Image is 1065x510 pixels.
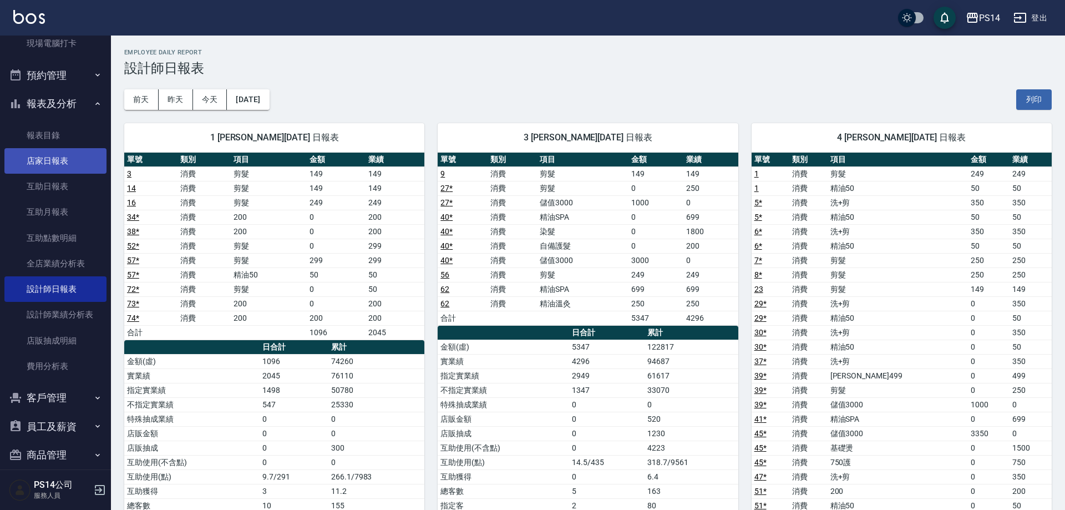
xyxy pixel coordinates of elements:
[260,397,328,412] td: 547
[968,426,1010,441] td: 3350
[1010,368,1052,383] td: 499
[789,153,827,167] th: 類別
[127,198,136,207] a: 16
[683,253,738,267] td: 0
[645,397,738,412] td: 0
[569,397,645,412] td: 0
[4,89,106,118] button: 報表及分析
[177,153,231,167] th: 類別
[34,491,90,501] p: 服務人員
[177,253,231,267] td: 消費
[828,195,968,210] td: 洗+剪
[307,311,366,325] td: 200
[828,239,968,253] td: 精油50
[569,441,645,455] td: 0
[451,132,724,143] span: 3 [PERSON_NAME][DATE] 日報表
[307,210,366,224] td: 0
[34,479,90,491] h5: PS14公司
[231,296,307,311] td: 200
[440,270,449,279] a: 56
[628,239,683,253] td: 0
[231,267,307,282] td: 精油50
[968,181,1010,195] td: 50
[124,354,260,368] td: 金額(虛)
[1010,224,1052,239] td: 350
[440,285,449,294] a: 62
[828,397,968,412] td: 儲值3000
[968,153,1010,167] th: 金額
[260,426,328,441] td: 0
[328,354,424,368] td: 74260
[537,239,628,253] td: 自備護髮
[968,210,1010,224] td: 50
[307,181,366,195] td: 149
[227,89,269,110] button: [DATE]
[1010,253,1052,267] td: 250
[328,383,424,397] td: 50780
[789,455,827,469] td: 消費
[328,397,424,412] td: 25330
[328,469,424,484] td: 266.1/7983
[968,296,1010,311] td: 0
[124,426,260,441] td: 店販金額
[828,153,968,167] th: 項目
[488,253,537,267] td: 消費
[683,210,738,224] td: 699
[260,441,328,455] td: 0
[4,441,106,469] button: 商品管理
[645,441,738,455] td: 4223
[645,469,738,484] td: 6.4
[569,455,645,469] td: 14.5/435
[645,455,738,469] td: 318.7/9561
[754,184,759,193] a: 1
[438,354,569,368] td: 實業績
[828,426,968,441] td: 儲值3000
[307,239,366,253] td: 0
[124,441,260,455] td: 店販抽成
[789,441,827,455] td: 消費
[645,368,738,383] td: 61617
[438,426,569,441] td: 店販抽成
[127,169,131,178] a: 3
[789,340,827,354] td: 消費
[789,195,827,210] td: 消費
[488,296,537,311] td: 消費
[828,311,968,325] td: 精油50
[968,282,1010,296] td: 149
[569,354,645,368] td: 4296
[968,325,1010,340] td: 0
[488,210,537,224] td: 消費
[828,383,968,397] td: 剪髮
[438,469,569,484] td: 互助獲得
[828,455,968,469] td: 750護
[488,195,537,210] td: 消費
[177,210,231,224] td: 消費
[789,354,827,368] td: 消費
[366,210,424,224] td: 200
[366,267,424,282] td: 50
[934,7,956,29] button: save
[488,282,537,296] td: 消費
[961,7,1005,29] button: PS14
[177,166,231,181] td: 消費
[231,239,307,253] td: 剪髮
[968,383,1010,397] td: 0
[569,368,645,383] td: 2949
[968,224,1010,239] td: 350
[1010,296,1052,311] td: 350
[683,267,738,282] td: 249
[1010,181,1052,195] td: 50
[683,181,738,195] td: 250
[683,224,738,239] td: 1800
[4,174,106,199] a: 互助日報表
[366,253,424,267] td: 299
[968,267,1010,282] td: 250
[828,181,968,195] td: 精油50
[765,132,1038,143] span: 4 [PERSON_NAME][DATE] 日報表
[979,11,1000,25] div: PS14
[4,412,106,441] button: 員工及薪資
[124,412,260,426] td: 特殊抽成業績
[124,153,177,167] th: 單號
[683,166,738,181] td: 149
[4,225,106,251] a: 互助點數明細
